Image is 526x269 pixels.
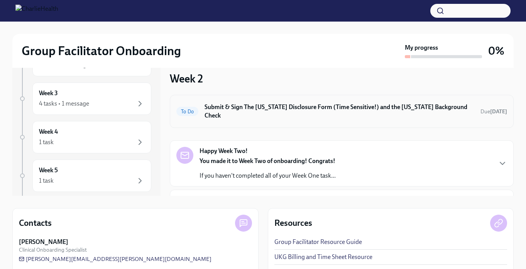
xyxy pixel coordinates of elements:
img: CharlieHealth [15,5,58,17]
p: If you haven't completed all of your Week One task... [200,171,336,180]
h4: Resources [274,217,312,229]
div: 1 task [39,177,54,185]
strong: [PERSON_NAME] [19,238,68,246]
strong: You made it to Week Two of onboarding! Congrats! [200,157,335,165]
h6: Week 3 [39,89,58,98]
a: [PERSON_NAME][EMAIL_ADDRESS][PERSON_NAME][DOMAIN_NAME] [19,255,211,263]
span: Clinical Onboarding Specialist [19,246,87,254]
a: Week 51 task [19,160,151,192]
span: To Do [176,109,198,114]
h6: Week 5 [39,166,58,175]
div: 1 task [39,138,54,146]
h2: Group Facilitator Onboarding [22,43,181,59]
span: August 13th, 2025 10:00 [480,108,507,115]
strong: My progress [405,44,438,52]
div: 4 tasks • 1 message [39,99,89,108]
h3: Week 2 [170,72,203,86]
h6: Week 4 [39,128,58,136]
h4: Contacts [19,217,52,229]
a: To DoSubmit & Sign The [US_STATE] Disclosure Form (Time Sensitive!) and the [US_STATE] Background... [176,101,507,121]
span: Due [480,108,507,115]
strong: Happy Week Two! [200,147,248,155]
a: UKG Billing and Time Sheet Resource [274,253,372,261]
a: Group Facilitator Resource Guide [274,238,362,246]
a: Week 34 tasks • 1 message [19,82,151,115]
strong: [DATE] [490,108,507,115]
a: Week 41 task [19,121,151,153]
h6: Submit & Sign The [US_STATE] Disclosure Form (Time Sensitive!) and the [US_STATE] Background Check [205,103,474,120]
h3: 0% [488,44,504,58]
